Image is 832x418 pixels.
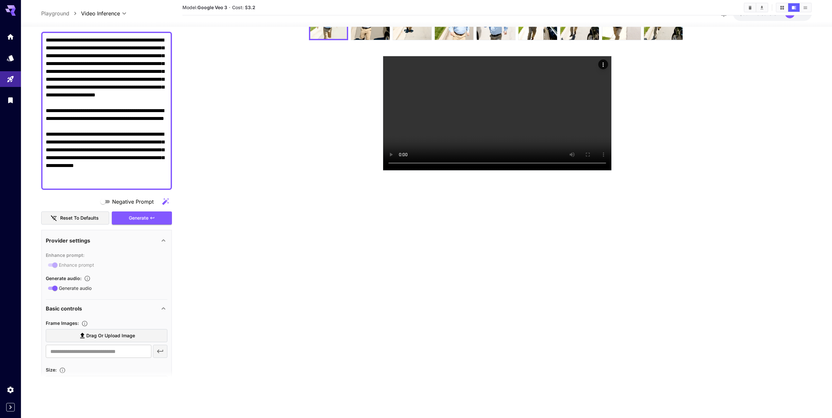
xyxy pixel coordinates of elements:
[46,367,57,373] span: Size :
[41,211,109,225] button: Reset to defaults
[81,9,120,17] span: Video Inference
[46,301,167,316] div: Basic controls
[248,5,255,10] b: 3.2
[7,75,14,83] div: Playground
[41,9,81,17] nav: breadcrumb
[7,33,14,41] div: Home
[776,3,812,12] div: Show media in grid viewShow media in video viewShow media in list view
[229,4,230,11] p: ·
[46,320,79,326] span: Frame Images :
[79,320,91,327] button: Upload frame images.
[776,3,788,12] button: Show media in grid view
[6,403,15,411] button: Expand sidebar
[756,3,768,12] button: Download All
[7,54,14,62] div: Models
[7,96,14,104] div: Library
[46,329,167,343] label: Drag or upload image
[46,276,81,281] span: Generate audio :
[744,3,768,12] div: Clear AllDownload All
[46,233,167,248] div: Provider settings
[86,332,135,340] span: Drag or upload image
[59,285,92,292] span: Generate audio
[744,3,756,12] button: Clear All
[41,9,69,17] a: Playground
[800,3,811,12] button: Show media in list view
[112,211,172,225] button: Generate
[112,198,154,206] span: Negative Prompt
[7,386,14,394] div: Settings
[182,5,227,10] span: Model:
[598,59,608,69] div: Actions
[739,11,757,16] span: $59.24
[197,5,227,10] b: Google Veo 3
[57,367,68,374] button: Adjust the dimensions of the generated image by specifying its width and height in pixels, or sel...
[788,3,800,12] button: Show media in video view
[129,214,148,222] span: Generate
[757,11,780,16] span: credits left
[232,5,255,10] span: Cost: $
[46,305,82,312] p: Basic controls
[46,237,90,244] p: Provider settings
